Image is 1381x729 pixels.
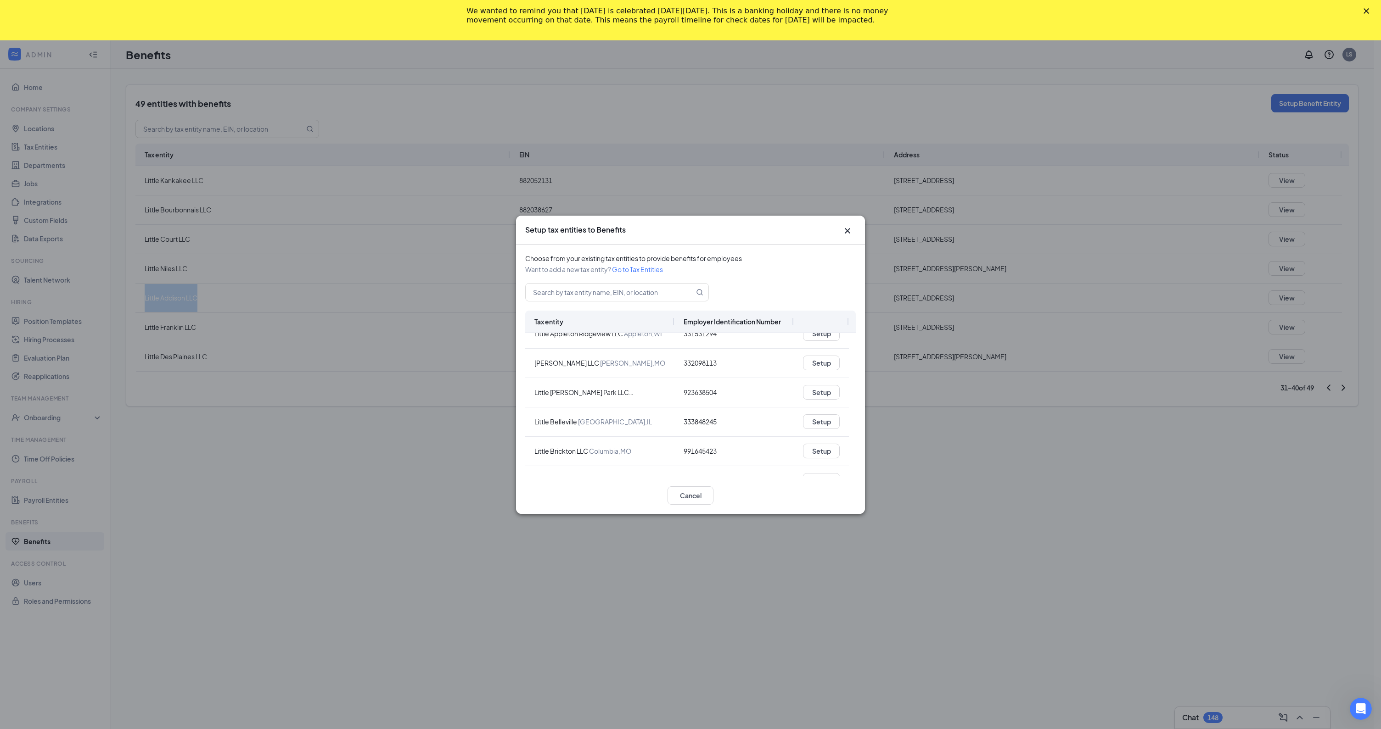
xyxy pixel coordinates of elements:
span: 332098113 [684,359,717,367]
button: Setup [803,444,840,458]
button: Setup [803,385,840,400]
button: Setup [803,326,840,341]
div: Little Brickton LLC [534,446,631,456]
button: Close [839,225,856,237]
button: Setup [803,356,840,370]
div: [PERSON_NAME] LLC [534,358,665,367]
div: Little Belleville [534,417,652,426]
div: Little Appleton Ridgeview LLC [534,329,662,338]
span: 991645423 [684,447,717,455]
svg: Cross [842,225,853,236]
iframe: Intercom live chat [1350,698,1372,720]
span: [GEOGRAPHIC_DATA] , IL [578,417,652,426]
span: Tax entity [534,317,563,326]
span: 923638504 [684,388,717,396]
span: 331531294 [684,329,717,338]
h3: Setup tax entities to Benefits [525,225,626,235]
span: 333848245 [684,417,717,426]
a: Go to Tax Entities [612,265,663,273]
button: Setup [803,414,840,429]
span: Appleton , WI [624,329,662,338]
svg: MagnifyingGlass [696,289,703,296]
span: Employer Identification Number [684,317,781,326]
div: We wanted to remind you that [DATE] is celebrated [DATE][DATE]. This is a banking holiday and the... [466,6,900,25]
div: Choose from your existing tax entities to provide benefits for employees [525,254,856,263]
button: Setup [803,473,840,488]
span: Columbia , MO [589,447,631,455]
span: [PERSON_NAME] , MO [600,359,665,367]
button: Cancel [668,486,713,505]
input: Search by tax entity name, EIN, or location [526,284,683,301]
div: Little [PERSON_NAME] Park LLC [534,388,665,397]
div: Close [1364,8,1373,14]
div: Want to add a new tax entity? [525,265,856,274]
